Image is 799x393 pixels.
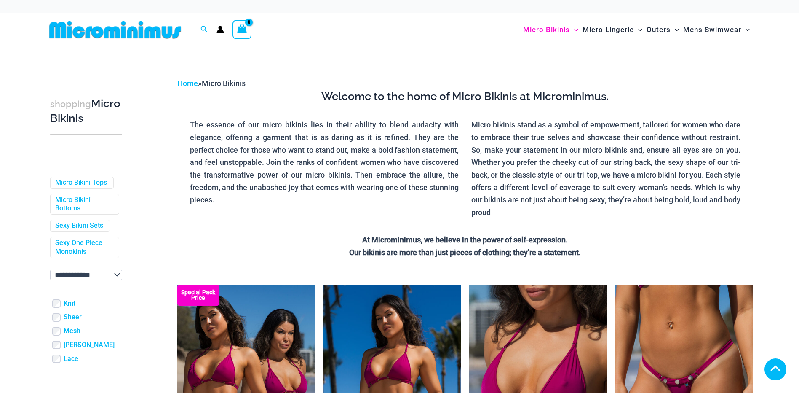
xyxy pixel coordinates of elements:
[184,89,747,104] h3: Welcome to the home of Micro Bikinis at Microminimus.
[521,17,580,43] a: Micro BikinisMenu ToggleMenu Toggle
[583,19,634,40] span: Micro Lingerie
[64,355,78,363] a: Lace
[471,118,740,219] p: Micro bikinis stand as a symbol of empowerment, tailored for women who dare to embrace their true...
[634,19,642,40] span: Menu Toggle
[50,270,122,280] select: wpc-taxonomy-pa_color-745982
[570,19,578,40] span: Menu Toggle
[64,327,80,336] a: Mesh
[177,290,219,301] b: Special Pack Price
[55,221,103,230] a: Sexy Bikini Sets
[362,235,568,244] strong: At Microminimus, we believe in the power of self-expression.
[55,178,107,187] a: Micro Bikini Tops
[55,196,112,213] a: Micro Bikini Bottoms
[177,79,198,88] a: Home
[190,118,459,206] p: The essence of our micro bikinis lies in their ability to blend audacity with elegance, offering ...
[202,79,246,88] span: Micro Bikinis
[741,19,750,40] span: Menu Toggle
[232,20,252,39] a: View Shopping Cart, empty
[683,19,741,40] span: Mens Swimwear
[64,341,115,350] a: [PERSON_NAME]
[46,20,184,39] img: MM SHOP LOGO FLAT
[200,24,208,35] a: Search icon link
[644,17,681,43] a: OutersMenu ToggleMenu Toggle
[64,299,75,308] a: Knit
[681,17,752,43] a: Mens SwimwearMenu ToggleMenu Toggle
[216,26,224,33] a: Account icon link
[520,16,754,44] nav: Site Navigation
[50,97,122,126] h3: Micro Bikinis
[349,248,581,257] strong: Our bikinis are more than just pieces of clothing; they’re a statement.
[50,99,91,109] span: shopping
[580,17,644,43] a: Micro LingerieMenu ToggleMenu Toggle
[55,239,112,256] a: Sexy One Piece Monokinis
[64,313,82,322] a: Sheer
[177,79,246,88] span: »
[671,19,679,40] span: Menu Toggle
[523,19,570,40] span: Micro Bikinis
[647,19,671,40] span: Outers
